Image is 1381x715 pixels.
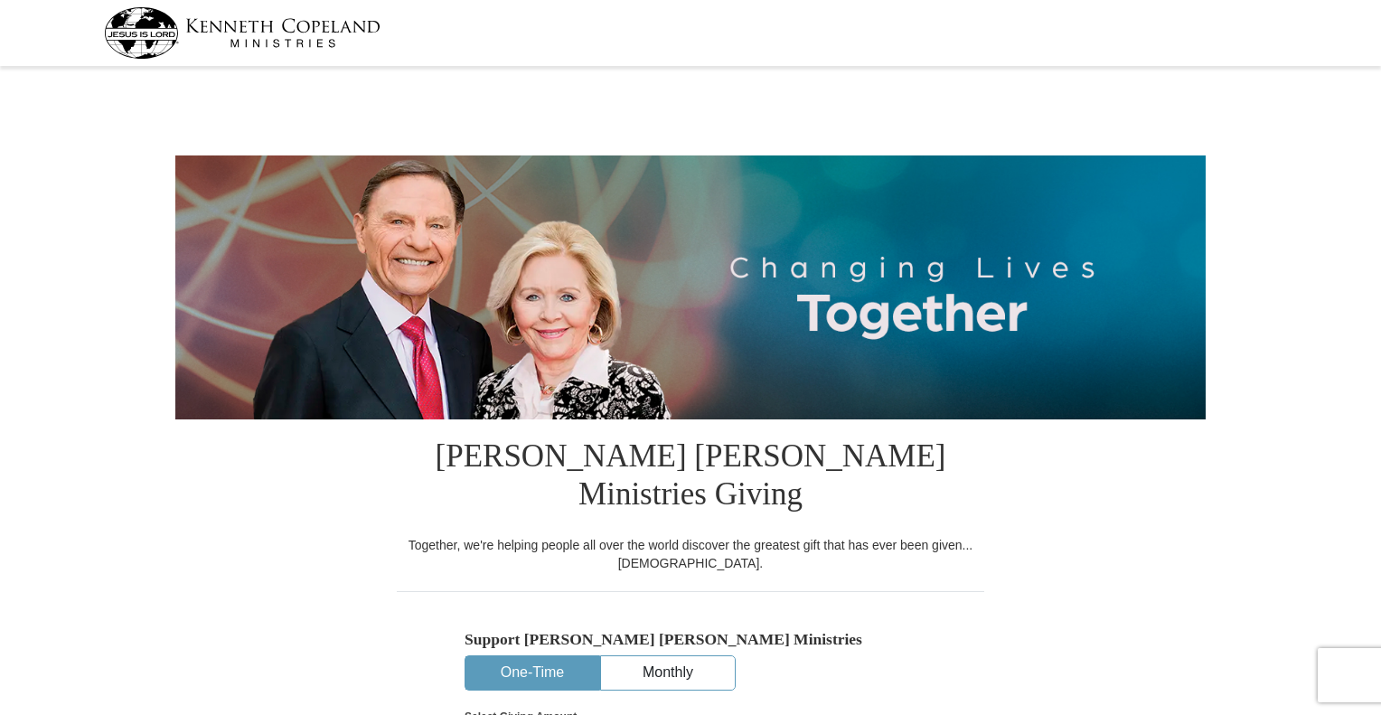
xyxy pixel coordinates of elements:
[397,419,984,536] h1: [PERSON_NAME] [PERSON_NAME] Ministries Giving
[465,630,916,649] h5: Support [PERSON_NAME] [PERSON_NAME] Ministries
[601,656,735,690] button: Monthly
[397,536,984,572] div: Together, we're helping people all over the world discover the greatest gift that has ever been g...
[104,7,380,59] img: kcm-header-logo.svg
[465,656,599,690] button: One-Time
